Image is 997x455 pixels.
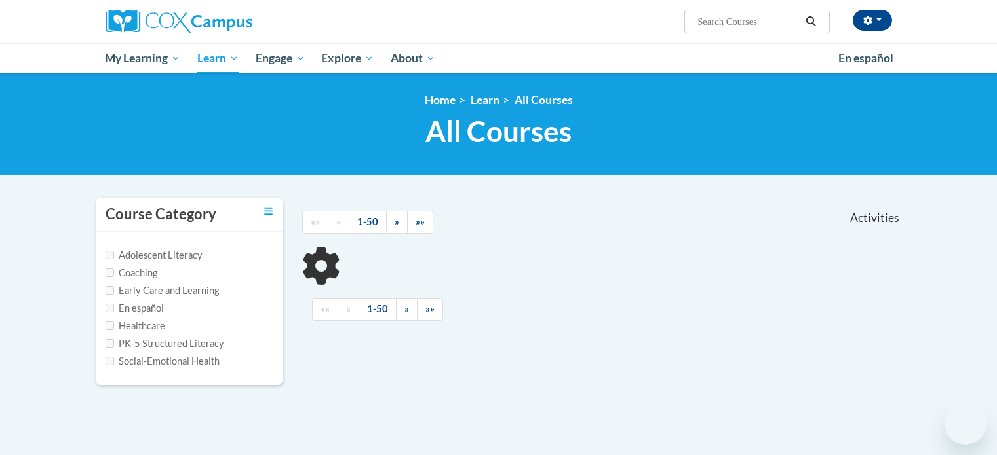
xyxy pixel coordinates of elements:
[86,43,912,73] div: Main menu
[106,354,220,369] label: Social-Emotional Health
[313,43,382,73] a: Explore
[404,303,409,314] span: »
[312,298,338,321] a: Begining
[336,216,341,227] span: «
[106,337,224,351] label: PK-5 Structured Literacy
[264,204,273,219] a: Toggle collapse
[302,211,328,234] a: Begining
[106,268,114,277] input: Checkbox for Options
[328,211,349,234] a: Previous
[349,211,387,234] a: 1-50
[830,45,902,72] a: En español
[321,50,374,66] span: Explore
[838,51,893,65] span: En español
[425,114,572,149] span: All Courses
[106,357,114,365] input: Checkbox for Options
[105,50,180,66] span: My Learning
[425,303,435,314] span: »»
[189,43,247,73] a: Learn
[106,251,114,259] input: Checkbox for Options
[391,50,435,66] span: About
[106,301,164,316] label: En español
[338,298,359,321] a: Previous
[106,266,157,280] label: Coaching
[106,283,219,298] label: Early Care and Learning
[359,298,397,321] a: 1-50
[801,14,821,29] button: Search
[425,93,456,107] a: Home
[106,319,165,333] label: Healthcare
[945,403,987,445] iframe: Button to launch messaging window
[853,10,892,31] button: Account Settings
[417,298,443,321] a: End
[106,339,114,348] input: Checkbox for Options
[106,10,355,33] a: Cox Campus
[395,216,399,227] span: »
[407,211,433,234] a: End
[696,14,801,29] input: Search Courses
[106,286,114,295] input: Checkbox for Options
[106,304,114,312] input: Checkbox for Options
[850,211,899,225] span: Activities
[106,321,114,330] input: Checkbox for Options
[382,43,444,73] a: About
[106,248,203,263] label: Adolescent Literacy
[106,10,252,33] img: Cox Campus
[256,50,305,66] span: Engage
[106,204,216,225] h3: Course Category
[396,298,418,321] a: Next
[247,43,313,73] a: Engage
[197,50,239,66] span: Learn
[346,303,351,314] span: «
[386,211,408,234] a: Next
[97,43,189,73] a: My Learning
[471,93,499,107] a: Learn
[416,216,425,227] span: »»
[515,93,573,107] a: All Courses
[311,216,320,227] span: ««
[321,303,330,314] span: ««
